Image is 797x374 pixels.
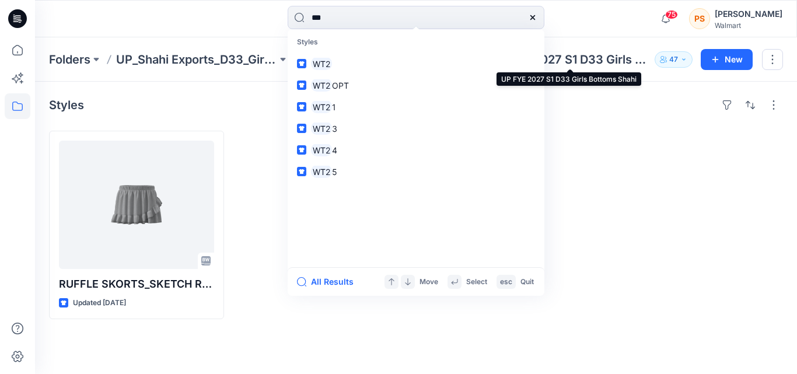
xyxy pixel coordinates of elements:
p: UP FYE 2027 S1 D33 Girls Bottoms Shahi [489,51,650,68]
a: WT21 [290,96,542,118]
p: RUFFLE SKORTS_SKETCH REVIEW MEETING [59,276,214,292]
p: 47 [669,53,678,66]
p: Move [420,276,438,288]
span: 3 [332,124,337,134]
p: Styles [290,32,542,53]
span: 5 [332,167,337,177]
mark: WT2 [311,57,332,71]
a: WT25 [290,161,542,183]
button: New [701,49,753,70]
mark: WT2 [311,79,332,92]
mark: WT2 [311,144,332,157]
span: 75 [665,10,678,19]
a: WT2OPT [290,75,542,96]
a: Folders [49,51,90,68]
h4: Styles [49,98,84,112]
div: PS [689,8,710,29]
mark: WT2 [311,100,332,114]
p: Select [466,276,487,288]
div: [PERSON_NAME] [715,7,782,21]
a: WT2 [290,53,542,75]
button: 47 [655,51,693,68]
span: 1 [332,102,336,112]
span: 4 [332,145,337,155]
mark: WT2 [311,122,332,135]
a: WT23 [290,118,542,139]
p: Updated [DATE] [73,297,126,309]
mark: WT2 [311,165,332,179]
div: Walmart [715,21,782,30]
button: All Results [297,275,361,289]
p: esc [500,276,512,288]
p: Quit [520,276,534,288]
span: OPT [332,81,349,90]
a: WT24 [290,139,542,161]
a: UP_Shahi Exports_D33_Girls Bottoms [116,51,277,68]
a: RUFFLE SKORTS_SKETCH REVIEW MEETING [59,141,214,269]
